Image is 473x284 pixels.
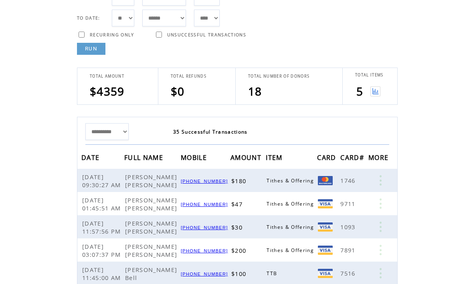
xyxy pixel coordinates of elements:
span: TOTAL AMOUNT [90,74,124,79]
a: DATE [81,155,101,160]
span: 35 Successful Transactions [173,128,248,135]
span: $4359 [90,84,125,99]
a: [PHONE_NUMBER] [181,248,228,253]
span: TTB [267,270,279,277]
span: FULL NAME [124,151,165,166]
span: 5 [356,84,363,99]
span: CARD# [340,151,366,166]
span: 7516 [340,269,357,277]
span: UNSUCCESSFUL TRANSACTIONS [167,32,246,38]
span: TOTAL NUMBER OF DONORS [248,74,309,79]
span: 1093 [340,223,357,231]
span: MOBILE [181,151,209,166]
a: [PHONE_NUMBER] [181,179,228,184]
a: RUN [77,43,105,55]
span: 1746 [340,176,357,184]
a: CARD# [340,155,366,160]
span: $180 [231,177,248,185]
span: [DATE] 09:30:27 AM [82,173,123,189]
span: Tithes & Offering [267,177,316,184]
span: TOTAL REFUNDS [171,74,206,79]
span: Tithes & Offering [267,247,316,254]
a: ITEM [266,155,284,160]
span: TO DATE: [77,15,100,21]
img: Visa [318,222,333,232]
span: [PERSON_NAME] [PERSON_NAME] [125,196,179,212]
img: Visa [318,269,333,278]
span: 7891 [340,246,357,254]
img: Visa [318,199,333,208]
span: MORE [368,151,390,166]
img: Visa [318,246,333,255]
a: MOBILE [181,155,209,160]
span: TOTAL ITEMS [355,72,384,78]
span: [PERSON_NAME] Bell [125,266,177,282]
span: $0 [171,84,185,99]
a: [PHONE_NUMBER] [181,272,228,276]
span: [PERSON_NAME] [PERSON_NAME] [125,219,179,235]
span: [DATE] 11:45:00 AM [82,266,123,282]
img: Mastercard [318,176,333,185]
span: AMOUNT [230,151,263,166]
span: DATE [81,151,101,166]
span: $47 [231,200,245,208]
span: $30 [231,223,245,231]
span: [DATE] 01:45:51 AM [82,196,123,212]
img: View graph [370,86,380,96]
a: [PHONE_NUMBER] [181,202,228,207]
span: CARD [317,151,338,166]
span: Tithes & Offering [267,224,316,230]
a: [PHONE_NUMBER] [181,225,228,230]
span: RECURRING ONLY [90,32,134,38]
span: [DATE] 11:57:56 PM [82,219,123,235]
a: FULL NAME [124,155,165,160]
span: 9711 [340,200,357,208]
a: CARD [317,155,338,160]
span: $100 [231,270,248,278]
span: 18 [248,84,262,99]
span: [DATE] 03:07:37 PM [82,242,123,258]
a: AMOUNT [230,155,263,160]
span: ITEM [266,151,284,166]
span: [PERSON_NAME] [PERSON_NAME] [125,242,179,258]
span: $200 [231,246,248,254]
span: Tithes & Offering [267,200,316,207]
span: [PERSON_NAME] [PERSON_NAME] [125,173,179,189]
